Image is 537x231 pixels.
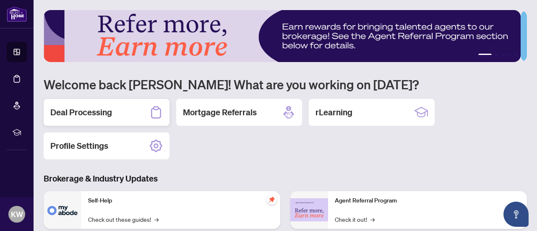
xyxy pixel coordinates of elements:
p: Agent Referral Program [335,196,520,205]
button: 5 [515,54,519,57]
button: 1 [478,54,492,57]
a: Check it out!→ [335,215,375,224]
span: → [370,215,375,224]
h2: rLearning [315,106,352,118]
a: Check out these guides!→ [88,215,159,224]
button: 2 [495,54,498,57]
span: KW [11,208,23,220]
span: pushpin [267,195,277,205]
button: Open asap [503,202,529,227]
img: logo [7,6,27,22]
button: 4 [508,54,512,57]
img: Agent Referral Program [290,198,328,221]
h1: Welcome back [PERSON_NAME]! What are you working on [DATE]? [44,76,527,92]
h3: Brokerage & Industry Updates [44,173,527,184]
h2: Mortgage Referrals [183,106,257,118]
button: 3 [502,54,505,57]
img: Slide 0 [44,10,521,62]
h2: Profile Settings [50,140,108,152]
h2: Deal Processing [50,106,112,118]
p: Self-Help [88,196,274,205]
img: Self-Help [44,191,81,229]
span: → [154,215,159,224]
